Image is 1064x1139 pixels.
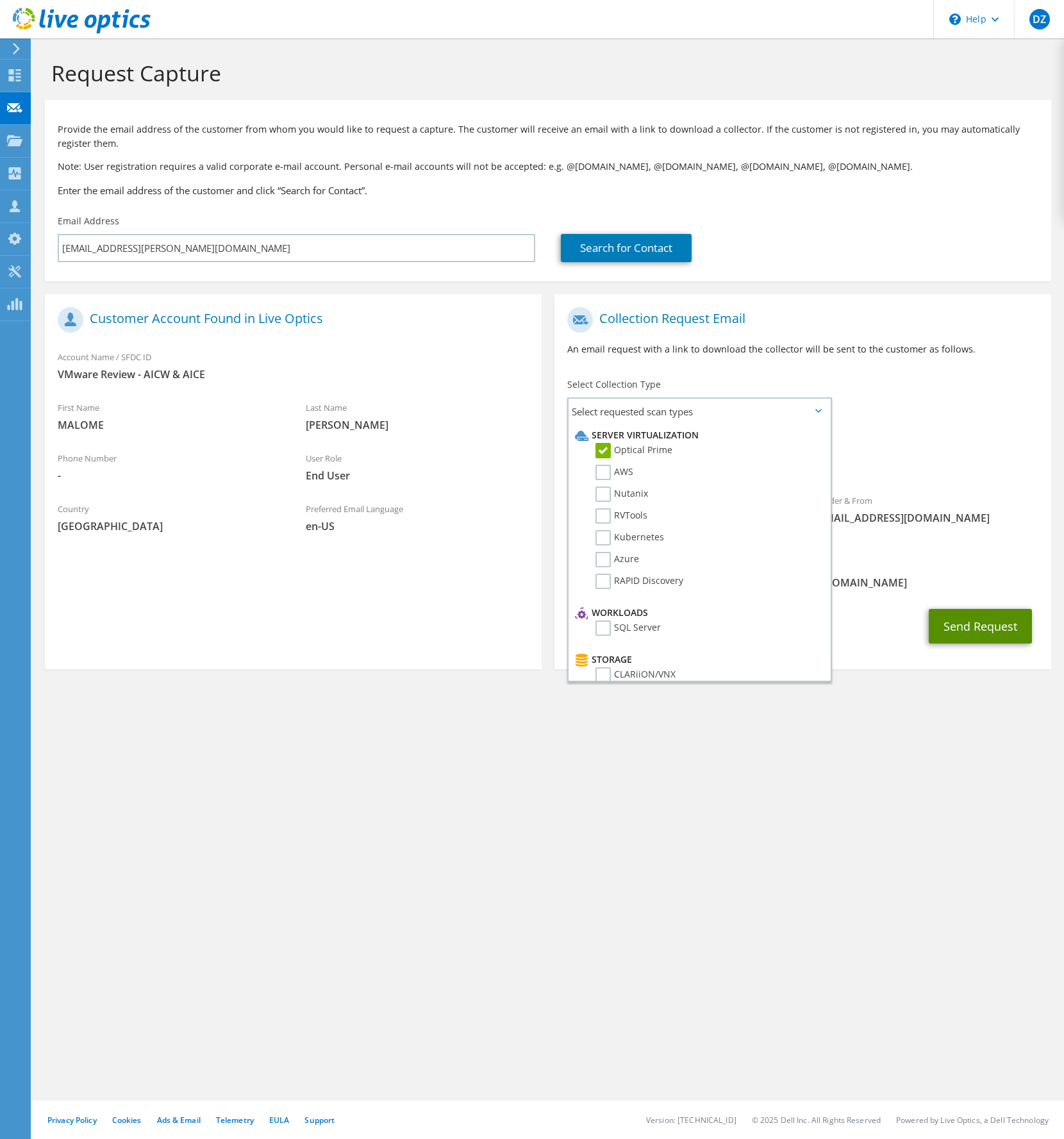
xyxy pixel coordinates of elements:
div: First Name [45,394,293,438]
li: © 2025 Dell Inc. All Rights Reserved [752,1115,881,1126]
a: Support [304,1115,335,1126]
label: Kubernetes [595,530,664,545]
li: Powered by Live Optics, a Dell Technology [896,1115,1049,1126]
li: Version: [TECHNICAL_ID] [646,1115,736,1126]
p: Provide the email address of the customer from whom you would like to request a capture. The cust... [58,122,1038,151]
h1: Customer Account Found in Live Optics [58,307,522,333]
h1: Request Capture [51,60,1038,87]
span: VMware Review - AICW & AICE [58,367,529,381]
label: Select Collection Type [567,378,661,391]
div: User Role [293,445,541,489]
label: Nutanix [595,486,648,502]
label: Email Address [58,215,119,228]
a: Ads & Email [157,1115,201,1126]
span: MALOME [58,418,280,432]
h1: Collection Request Email [567,307,1032,333]
label: Azure [595,552,639,567]
label: SQL Server [595,620,661,636]
span: Select requested scan types [569,399,830,424]
a: Cookies [112,1115,142,1126]
div: Phone Number [45,445,293,489]
label: AWS [595,465,633,480]
svg: \n [949,13,961,25]
span: - [58,469,280,483]
a: Search for Contact [561,234,692,262]
div: Account Name / SFDC ID [45,344,542,388]
span: [PERSON_NAME] [306,418,528,432]
span: DZ [1029,9,1050,29]
li: Workloads [572,605,824,620]
p: Note: User registration requires a valid corporate e-mail account. Personal e-mail accounts will ... [58,160,1038,174]
label: Optical Prime [595,443,672,458]
span: en-US [306,519,528,533]
label: CLARiiON/VNX [595,667,676,683]
div: To [554,487,802,545]
label: RAPID Discovery [595,574,683,589]
a: EULA [269,1115,289,1126]
div: Country [45,495,293,540]
span: [EMAIL_ADDRESS][DOMAIN_NAME] [815,511,1038,525]
label: RVTools [595,508,647,524]
span: [GEOGRAPHIC_DATA] [58,519,280,533]
div: Sender & From [802,487,1051,531]
div: Last Name [293,394,541,438]
div: CC & Reply To [554,552,1051,596]
div: Requested Collections [554,429,1051,481]
span: End User [306,469,528,483]
button: Send Request [929,609,1032,644]
p: An email request with a link to download the collector will be sent to the customer as follows. [567,342,1038,356]
h3: Enter the email address of the customer and click “Search for Contact”. [58,183,1038,197]
a: Privacy Policy [47,1115,97,1126]
div: Preferred Email Language [293,495,541,540]
li: Storage [572,652,824,667]
a: Telemetry [216,1115,254,1126]
li: Server Virtualization [572,428,824,443]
